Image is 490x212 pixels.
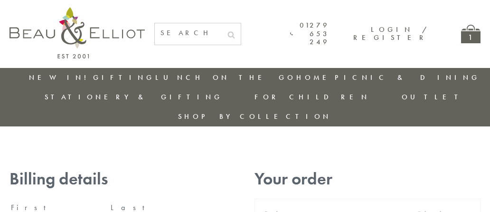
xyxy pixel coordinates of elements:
[254,169,481,189] h3: Your order
[290,21,330,46] a: 01279 653 249
[296,73,334,82] a: Home
[402,92,465,102] a: Outlet
[29,73,93,82] a: New in!
[178,112,331,121] a: Shop by collection
[9,169,198,189] h3: Billing details
[254,92,370,102] a: For Children
[353,25,428,42] a: Login / Register
[335,73,480,82] a: Picnic & Dining
[155,73,296,82] a: Lunch On The Go
[93,73,155,82] a: Gifting
[461,25,481,43] a: 1
[45,92,223,102] a: Stationery & Gifting
[155,23,222,43] input: SEARCH
[9,7,145,58] img: logo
